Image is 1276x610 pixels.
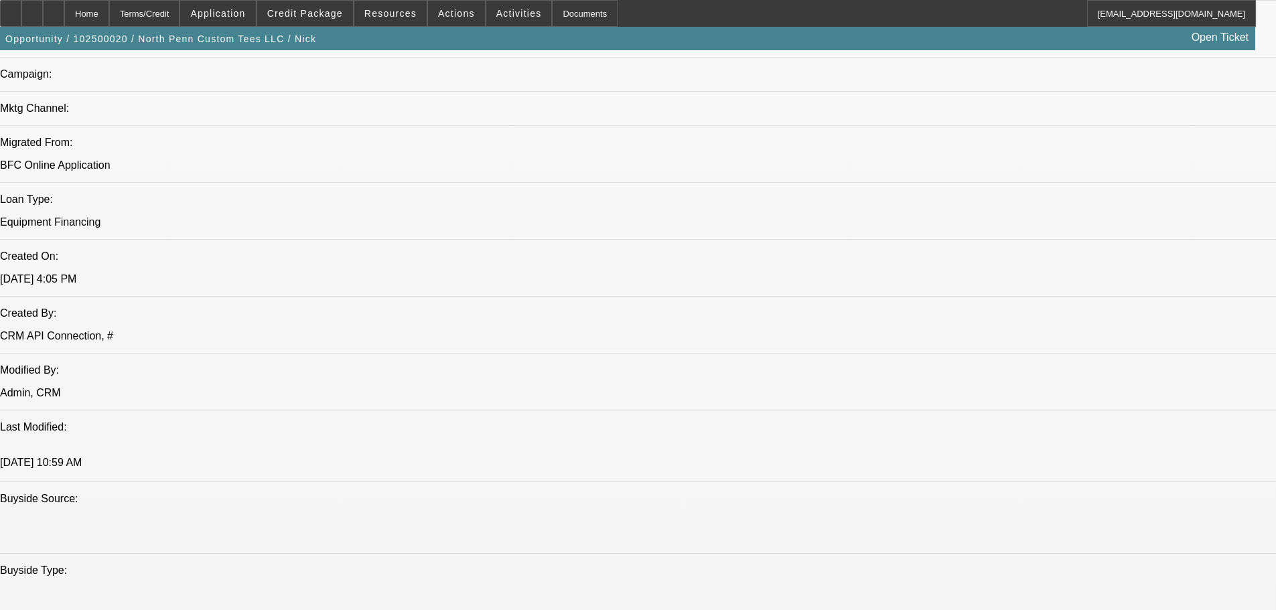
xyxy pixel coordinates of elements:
[180,1,255,26] button: Application
[428,1,485,26] button: Actions
[496,8,542,19] span: Activities
[438,8,475,19] span: Actions
[267,8,343,19] span: Credit Package
[190,8,245,19] span: Application
[257,1,353,26] button: Credit Package
[486,1,552,26] button: Activities
[364,8,417,19] span: Resources
[354,1,427,26] button: Resources
[5,33,316,44] span: Opportunity / 102500020 / North Penn Custom Tees LLC / Nick
[1186,26,1254,49] a: Open Ticket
